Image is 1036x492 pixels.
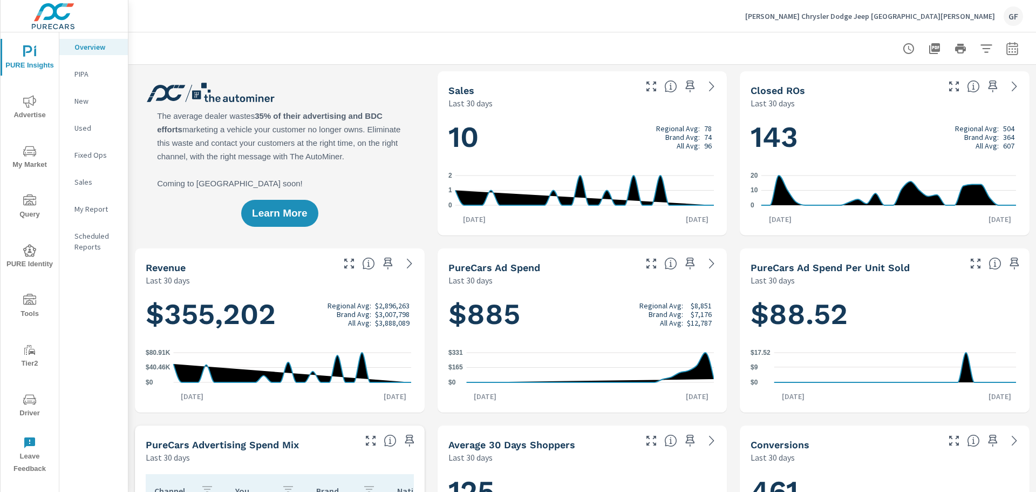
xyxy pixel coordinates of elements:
[1003,133,1014,141] p: 364
[74,42,119,52] p: Overview
[964,133,999,141] p: Brand Avg:
[375,310,410,319] p: $3,007,798
[677,141,700,150] p: All Avg:
[643,78,660,95] button: Make Fullscreen
[4,194,56,221] span: Query
[74,231,119,252] p: Scheduled Reports
[976,38,997,59] button: Apply Filters
[328,301,371,310] p: Regional Avg:
[751,97,795,110] p: Last 30 days
[448,364,463,372] text: $165
[448,451,493,464] p: Last 30 days
[751,349,771,356] text: $17.52
[74,69,119,79] p: PIPA
[639,301,683,310] p: Regional Avg:
[945,78,963,95] button: Make Fullscreen
[146,439,299,450] h5: PureCars Advertising Spend Mix
[924,38,945,59] button: "Export Report to PDF"
[348,319,371,327] p: All Avg:
[448,439,575,450] h5: Average 30 Days Shoppers
[649,310,683,319] p: Brand Avg:
[703,255,720,272] a: See more details in report
[664,434,677,447] span: A rolling 30 day total of daily Shoppers on the dealership website, averaged over the selected da...
[59,174,128,190] div: Sales
[984,78,1001,95] span: Save this to your personalized report
[384,434,397,447] span: This table looks at how you compare to the amount of budget you spend per channel as opposed to y...
[643,255,660,272] button: Make Fullscreen
[751,274,795,287] p: Last 30 days
[455,214,493,225] p: [DATE]
[751,119,1019,156] h1: 143
[751,187,758,194] text: 10
[4,45,56,72] span: PURE Insights
[703,78,720,95] a: See more details in report
[751,172,758,179] text: 20
[976,141,999,150] p: All Avg:
[173,391,211,402] p: [DATE]
[751,85,805,96] h5: Closed ROs
[660,319,683,327] p: All Avg:
[981,214,1019,225] p: [DATE]
[401,432,418,449] span: Save this to your personalized report
[448,201,452,209] text: 0
[691,301,712,310] p: $8,851
[375,319,410,327] p: $3,888,089
[448,349,463,356] text: $331
[751,451,795,464] p: Last 30 days
[703,432,720,449] a: See more details in report
[146,364,171,372] text: $40.46K
[981,391,1019,402] p: [DATE]
[643,432,660,449] button: Make Fullscreen
[1001,38,1023,59] button: Select Date Range
[4,294,56,320] span: Tools
[704,141,712,150] p: 96
[4,244,56,271] span: PURE Identity
[4,343,56,370] span: Tier2
[751,296,1019,333] h1: $88.52
[665,133,700,141] p: Brand Avg:
[751,262,910,273] h5: PureCars Ad Spend Per Unit Sold
[362,432,379,449] button: Make Fullscreen
[59,93,128,109] div: New
[448,85,474,96] h5: Sales
[664,257,677,270] span: Total cost of media for all PureCars channels for the selected dealership group over the selected...
[745,11,995,21] p: [PERSON_NAME] Chrysler Dodge Jeep [GEOGRAPHIC_DATA][PERSON_NAME]
[146,379,153,386] text: $0
[448,97,493,110] p: Last 30 days
[4,145,56,171] span: My Market
[375,301,410,310] p: $2,896,263
[337,310,371,319] p: Brand Avg:
[945,432,963,449] button: Make Fullscreen
[678,391,716,402] p: [DATE]
[1006,432,1023,449] a: See more details in report
[681,255,699,272] span: Save this to your personalized report
[466,391,504,402] p: [DATE]
[448,262,540,273] h5: PureCars Ad Spend
[691,310,712,319] p: $7,176
[74,204,119,214] p: My Report
[448,187,452,194] text: 1
[751,439,809,450] h5: Conversions
[379,255,397,272] span: Save this to your personalized report
[448,274,493,287] p: Last 30 days
[401,255,418,272] a: See more details in report
[751,201,754,209] text: 0
[1004,6,1023,26] div: GF
[362,257,375,270] span: Total sales revenue over the selected date range. [Source: This data is sourced from the dealer’s...
[678,214,716,225] p: [DATE]
[967,80,980,93] span: Number of Repair Orders Closed by the selected dealership group over the selected time range. [So...
[656,124,700,133] p: Regional Avg:
[681,78,699,95] span: Save this to your personalized report
[59,66,128,82] div: PIPA
[967,434,980,447] span: The number of dealer-specified goals completed by a visitor. [Source: This data is provided by th...
[1006,255,1023,272] span: Save this to your personalized report
[4,436,56,475] span: Leave Feedback
[664,80,677,93] span: Number of vehicles sold by the dealership over the selected date range. [Source: This data is sou...
[704,124,712,133] p: 78
[950,38,971,59] button: Print Report
[448,296,717,333] h1: $885
[681,432,699,449] span: Save this to your personalized report
[252,208,307,218] span: Learn More
[448,172,452,179] text: 2
[955,124,999,133] p: Regional Avg:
